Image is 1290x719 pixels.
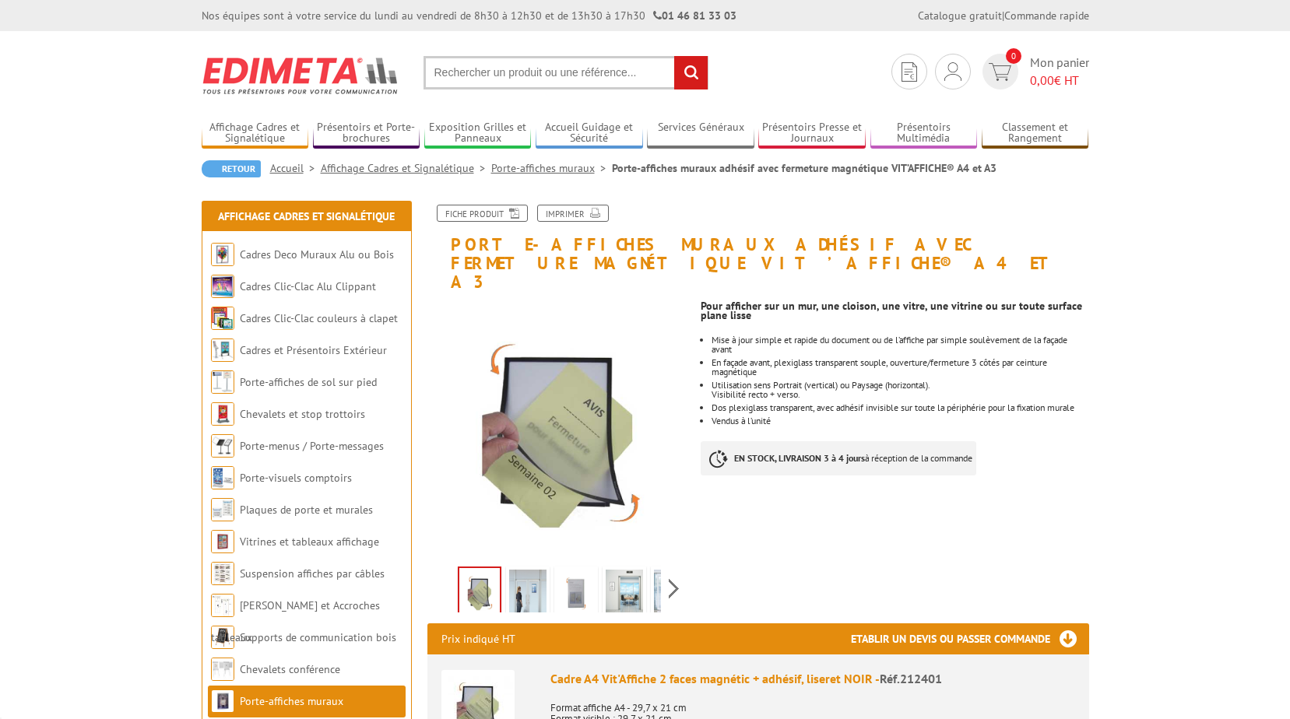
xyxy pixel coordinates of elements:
img: Cadres Clic-Clac couleurs à clapet [211,307,234,330]
a: Plaques de porte et murales [240,503,373,517]
img: cadre_a4_2_faces_magnetic_adhesif_liseret_noir_212401.jpg [459,568,500,616]
li: Mise à jour simple et rapide du document ou de l’affiche par simple soulèvement de la façade avant [712,335,1088,354]
a: Cadres et Présentoirs Extérieur [240,343,387,357]
img: cadre_a4_2_faces_magnetic_adhesif_liseret_gris_212410-_1_.jpg [557,570,595,618]
img: Plaques de porte et murales [211,498,234,521]
img: Cimaises et Accroches tableaux [211,594,234,617]
a: Présentoirs et Porte-brochures [313,121,420,146]
span: 0 [1006,48,1021,64]
a: Chevalets conférence [240,662,340,676]
input: rechercher [674,56,708,89]
a: Exposition Grilles et Panneaux [424,121,532,146]
div: Visibilité recto + verso. [712,390,1088,399]
img: Porte-affiches muraux [211,689,234,713]
a: Supports de communication bois [240,630,396,644]
img: porte_visuels_muraux_212401_mise_en_scene_4.jpg [606,570,643,618]
a: Cadres Clic-Clac Alu Clippant [240,279,376,293]
img: Porte-affiches de sol sur pied [211,370,234,394]
a: Suspension affiches par câbles [240,566,385,580]
li: Dos plexiglass transparent, avec adhésif invisible sur toute la périphérie pour la fixation murale [712,403,1088,412]
h1: Porte-affiches muraux adhésif avec fermeture magnétique VIT’AFFICHE® A4 et A3 [416,205,1101,292]
a: Classement et Rangement [982,121,1089,146]
a: Fiche produit [437,205,528,222]
a: Présentoirs Multimédia [870,121,978,146]
img: porte_visuels_muraux_212401_mise_en_scene.jpg [509,570,547,618]
img: Vitrines et tableaux affichage [211,530,234,553]
img: cadre_a4_2_faces_magnetic_adhesif_liseret_noir_212401.jpg [427,300,690,562]
a: Cadres Deco Muraux Alu ou Bois [240,247,394,261]
a: Vitrines et tableaux affichage [240,535,379,549]
strong: EN STOCK, LIVRAISON 3 à 4 jours [734,452,865,464]
img: Cadres et Présentoirs Extérieur [211,338,234,362]
li: En façade avant, plexiglass transparent souple, ouverture/fermeture 3 côtés par ceinture magnétique [712,358,1088,377]
a: Chevalets et stop trottoirs [240,407,365,421]
strong: 01 46 81 33 03 [653,9,736,23]
img: Suspension affiches par câbles [211,562,234,585]
li: Vendus à l’unité [712,416,1088,426]
li: Utilisation sens Portrait (vertical) ou Paysage (horizontal). [712,381,1088,399]
a: Services Généraux [647,121,754,146]
a: Commande rapide [1004,9,1089,23]
a: Cadres Clic-Clac couleurs à clapet [240,311,398,325]
a: Accueil Guidage et Sécurité [536,121,643,146]
li: Porte-affiches muraux adhésif avec fermeture magnétique VIT’AFFICHE® A4 et A3 [612,160,996,176]
p: à réception de la commande [701,441,976,475]
img: Chevalets et stop trottoirs [211,402,234,426]
div: Cadre A4 Vit'Affiche 2 faces magnétic + adhésif, liseret NOIR - [550,670,1075,688]
img: Cadres Deco Muraux Alu ou Bois [211,243,234,266]
a: devis rapide 0 Mon panier 0,00€ HT [979,54,1089,89]
img: devis rapide [989,63,1011,81]
div: | [918,8,1089,23]
img: Cadres Clic-Clac Alu Clippant [211,275,234,298]
a: Présentoirs Presse et Journaux [758,121,866,146]
span: Réf.212401 [880,671,942,686]
a: Affichage Cadres et Signalétique [218,209,395,223]
a: [PERSON_NAME] et Accroches tableaux [211,598,380,644]
a: Affichage Cadres et Signalétique [202,121,309,146]
a: Accueil [270,161,321,175]
p: Prix indiqué HT [441,623,515,654]
span: 0,00 [1030,72,1054,88]
a: Porte-visuels comptoirs [240,471,352,485]
a: Catalogue gratuit [918,9,1002,23]
a: Imprimer [537,205,609,222]
input: Rechercher un produit ou une référence... [424,56,708,89]
img: Edimeta [202,47,400,104]
h3: Etablir un devis ou passer commande [851,623,1089,654]
span: € HT [1030,72,1089,89]
img: porte_visuels_muraux_212401_mise_en_scene_5.jpg [654,570,691,618]
a: Porte-affiches muraux [240,694,343,708]
img: devis rapide [944,62,961,81]
span: Mon panier [1030,54,1089,89]
img: Chevalets conférence [211,658,234,681]
a: Affichage Cadres et Signalétique [321,161,491,175]
span: Next [666,576,681,602]
a: Porte-affiches muraux [491,161,612,175]
img: devis rapide [902,62,917,82]
a: Retour [202,160,261,177]
a: Porte-menus / Porte-messages [240,439,384,453]
img: Porte-visuels comptoirs [211,466,234,489]
div: Pour afficher sur un mur, une cloison, une vitre, une vitrine ou sur toute surface plane lisse [701,301,1088,320]
a: Porte-affiches de sol sur pied [240,375,377,389]
img: Porte-menus / Porte-messages [211,434,234,458]
div: Nos équipes sont à votre service du lundi au vendredi de 8h30 à 12h30 et de 13h30 à 17h30 [202,8,736,23]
